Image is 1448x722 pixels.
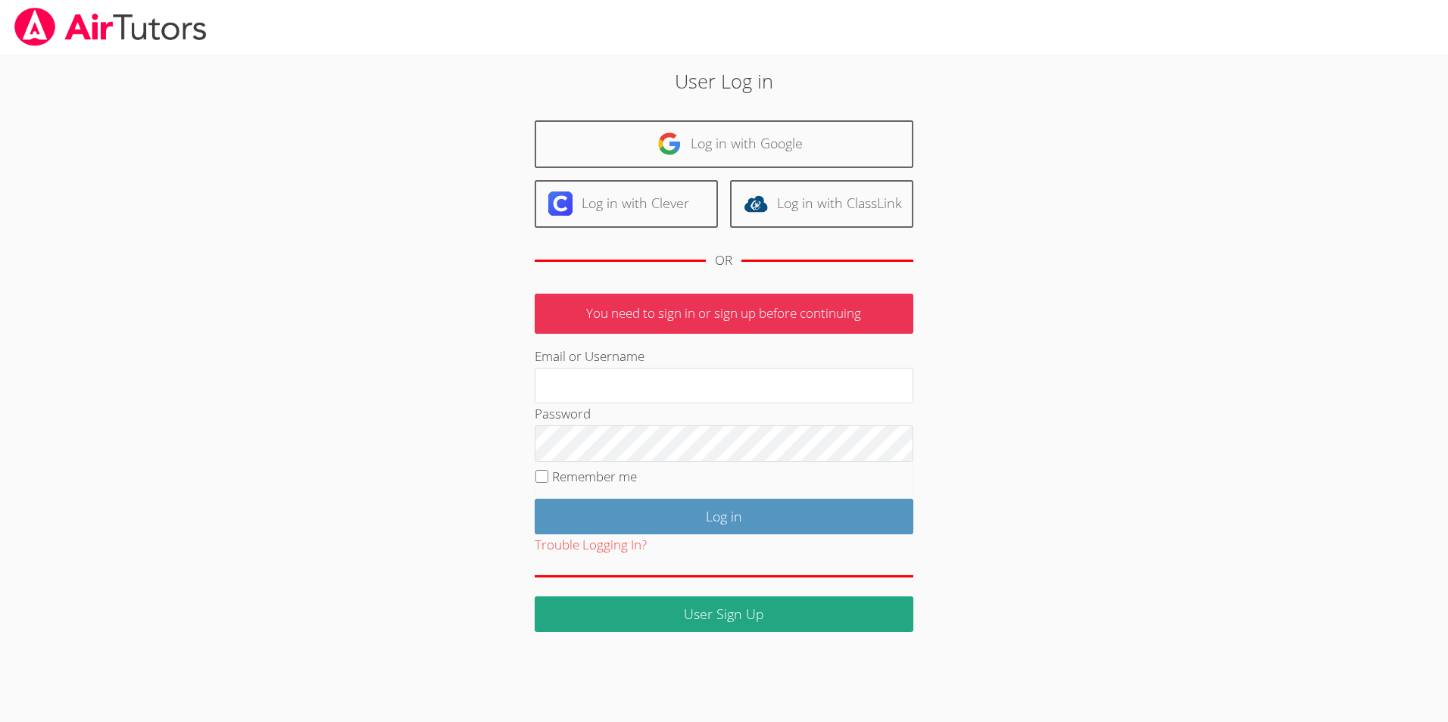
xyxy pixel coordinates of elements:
[552,468,637,485] label: Remember me
[13,8,208,46] img: airtutors_banner-c4298cdbf04f3fff15de1276eac7730deb9818008684d7c2e4769d2f7ddbe033.png
[657,132,682,156] img: google-logo-50288ca7cdecda66e5e0955fdab243c47b7ad437acaf1139b6f446037453330a.svg
[535,405,591,422] label: Password
[535,294,913,334] p: You need to sign in or sign up before continuing
[548,191,573,216] img: clever-logo-6eab21bc6e7a338710f1a6ff85c0baf02591cd810cc4098c63d3a4b26e2feb20.svg
[535,120,913,168] a: Log in with Google
[535,534,647,556] button: Trouble Logging In?
[535,596,913,632] a: User Sign Up
[744,191,768,216] img: classlink-logo-d6bb404cc1216ec64c9a2012d9dc4662098be43eaf13dc465df04b49fa7ab582.svg
[535,347,644,365] label: Email or Username
[715,250,732,272] div: OR
[535,499,913,534] input: Log in
[535,180,718,228] a: Log in with Clever
[730,180,913,228] a: Log in with ClassLink
[333,67,1115,95] h2: User Log in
